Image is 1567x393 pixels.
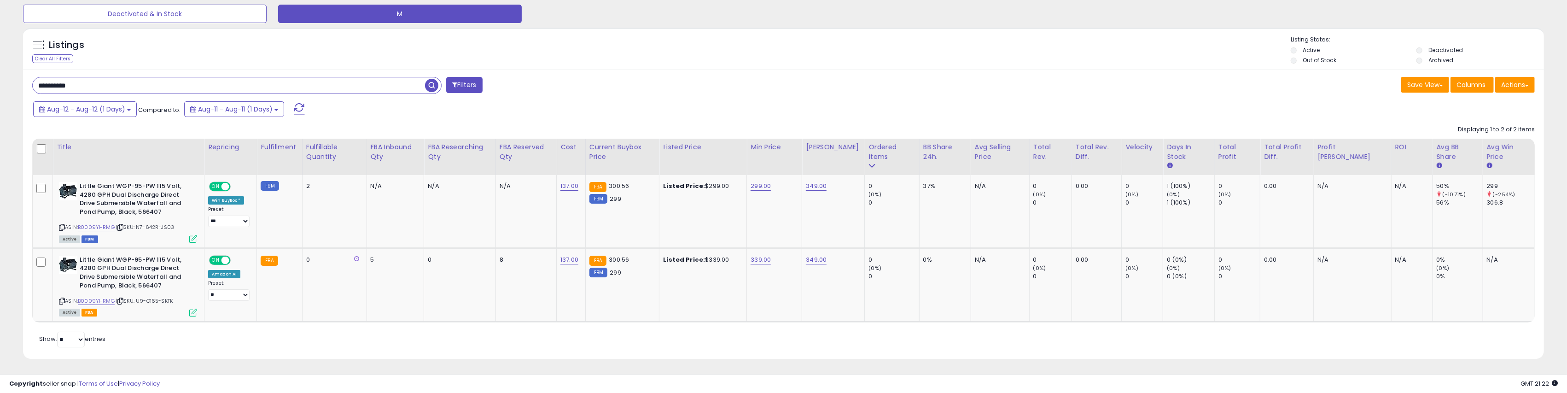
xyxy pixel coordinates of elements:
div: 56% [1437,199,1483,207]
div: N/A [1317,182,1384,190]
div: Current Buybox Price [589,142,655,162]
div: 0 [1218,272,1260,281]
small: (0%) [1167,264,1180,272]
div: Ordered Items [868,142,915,162]
div: 299 [1487,182,1534,190]
small: Days In Stock. [1167,162,1172,170]
div: Win BuyBox * [208,196,244,205]
div: [PERSON_NAME] [806,142,861,152]
div: 0 [1033,272,1072,281]
div: 0 [1033,256,1072,264]
div: 0 [868,272,919,281]
div: N/A [975,182,1022,190]
span: 299 [610,194,621,203]
small: (0%) [868,264,881,272]
div: FBA Researching Qty [428,142,491,162]
div: 0 [1033,182,1072,190]
div: Velocity [1125,142,1159,152]
div: Clear All Filters [32,54,73,63]
div: 306.8 [1487,199,1534,207]
div: 0% [1437,272,1483,281]
div: 0 [868,256,919,264]
div: Min Price [751,142,798,152]
span: OFF [229,183,244,191]
div: Amazon AI [208,270,240,278]
div: N/A [500,182,549,190]
button: Actions [1495,77,1535,93]
div: N/A [1395,256,1426,264]
div: 0 [1218,199,1260,207]
div: N/A [371,182,417,190]
div: Avg Selling Price [975,142,1025,162]
label: Archived [1428,56,1453,64]
small: (0%) [1167,191,1180,198]
div: 0 [1033,199,1072,207]
div: 0 [1218,256,1260,264]
span: Aug-12 - Aug-12 (1 Days) [47,105,125,114]
div: 0 [868,182,919,190]
img: 41DYqzx+IHL._SL40_.jpg [59,256,77,274]
a: 349.00 [806,182,827,191]
div: 8 [500,256,549,264]
a: 349.00 [806,255,827,264]
span: 300.56 [609,255,629,264]
div: $299.00 [663,182,740,190]
a: B0009YHRMG [78,223,115,231]
div: Fulfillment [261,142,298,152]
span: 2025-08-14 21:22 GMT [1520,379,1558,388]
div: 0.00 [1264,256,1306,264]
button: Aug-11 - Aug-11 (1 Days) [184,101,284,117]
a: 137.00 [560,182,578,191]
small: FBM [589,194,607,204]
div: N/A [1317,256,1384,264]
small: (0%) [1218,264,1231,272]
small: (0%) [1218,191,1231,198]
div: 5 [371,256,417,264]
button: Save View [1401,77,1449,93]
div: 0% [1437,256,1483,264]
span: Compared to: [138,106,181,114]
div: Preset: [208,206,250,227]
div: Days In Stock [1167,142,1211,162]
small: (0%) [1033,191,1046,198]
b: Little Giant WGP-95-PW 115 Volt, 4280 GPH Dual Discharge Direct Drive Submersible Waterfall and P... [80,256,192,292]
small: Avg Win Price. [1487,162,1492,170]
span: OFF [229,256,244,264]
div: Cost [560,142,582,152]
small: FBA [261,256,278,266]
small: (-10.71%) [1443,191,1466,198]
a: 137.00 [560,255,578,264]
div: 0.00 [1076,256,1114,264]
button: Aug-12 - Aug-12 (1 Days) [33,101,137,117]
span: 299 [610,268,621,277]
div: 0 [1125,272,1163,281]
small: Avg BB Share. [1437,162,1442,170]
small: FBA [589,256,606,266]
span: 300.56 [609,182,629,190]
button: M [278,5,522,23]
span: Aug-11 - Aug-11 (1 Days) [198,105,273,114]
div: Total Rev. Diff. [1076,142,1118,162]
div: 0 [1125,182,1163,190]
a: Privacy Policy [119,379,160,388]
small: FBM [261,181,279,191]
div: Preset: [208,280,250,301]
div: 0 [868,199,919,207]
small: (0%) [1033,264,1046,272]
button: Filters [446,77,482,93]
div: 1 (100%) [1167,199,1214,207]
span: ON [210,256,221,264]
small: (-2.54%) [1493,191,1515,198]
span: | SKU: N7-642R-JS03 [116,223,174,231]
div: Avg Win Price [1487,142,1531,162]
div: FBA inbound Qty [371,142,420,162]
div: Avg BB Share [1437,142,1479,162]
div: Listed Price [663,142,743,152]
div: seller snap | | [9,380,160,388]
div: 0 (0%) [1167,272,1214,281]
div: Profit [PERSON_NAME] [1317,142,1387,162]
div: N/A [975,256,1022,264]
div: FBA Reserved Qty [500,142,553,162]
div: 37% [923,182,964,190]
div: 1 (100%) [1167,182,1214,190]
